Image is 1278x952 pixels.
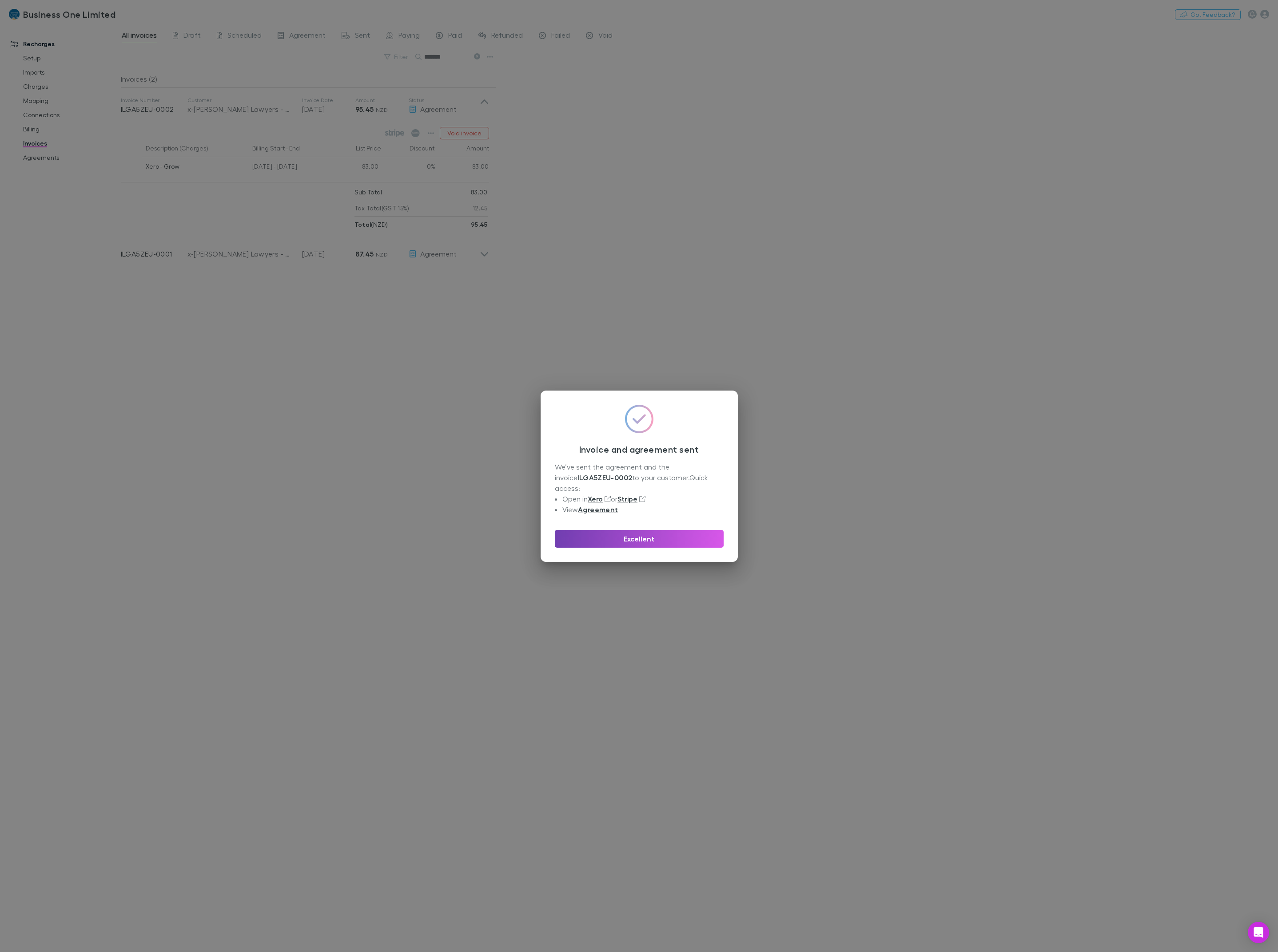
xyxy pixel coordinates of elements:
img: svg%3e [625,405,653,433]
button: Excellent [555,530,724,548]
h3: Invoice and agreement sent [555,444,724,454]
a: Stripe [617,494,637,503]
strong: ILGA5ZEU-0002 [577,473,633,482]
div: Open Intercom Messenger [1248,922,1269,943]
li: Open in or [562,494,723,504]
a: Xero [588,494,603,503]
a: Agreement [578,505,618,514]
li: View [562,504,723,515]
div: We’ve sent the agreement and the invoice to your customer. Quick access: [555,462,724,515]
